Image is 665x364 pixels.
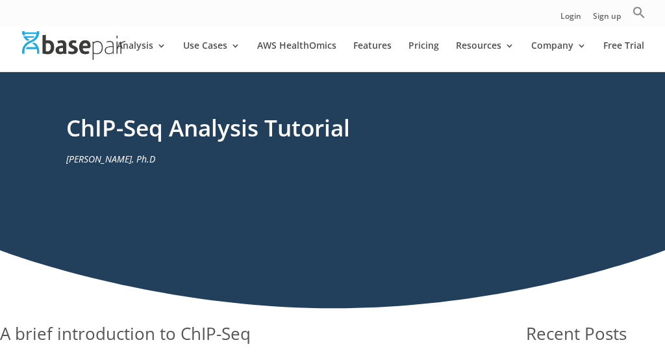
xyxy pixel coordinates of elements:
img: Basepair [22,31,125,59]
a: Pricing [408,41,439,71]
a: AWS HealthOmics [257,41,336,71]
a: Free Trial [603,41,644,71]
a: Resources [456,41,514,71]
a: Company [531,41,586,71]
a: Sign up [593,12,621,26]
a: Login [560,12,581,26]
a: Search Icon Link [633,6,646,26]
h1: Recent Posts [526,322,665,353]
em: [PERSON_NAME], Ph.D [66,153,155,165]
a: Use Cases [183,41,240,71]
h1: ChIP-Seq Analysis Tutorial [66,112,598,151]
a: Features [353,41,392,71]
a: Analysis [117,41,166,71]
svg: Search [633,6,646,19]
